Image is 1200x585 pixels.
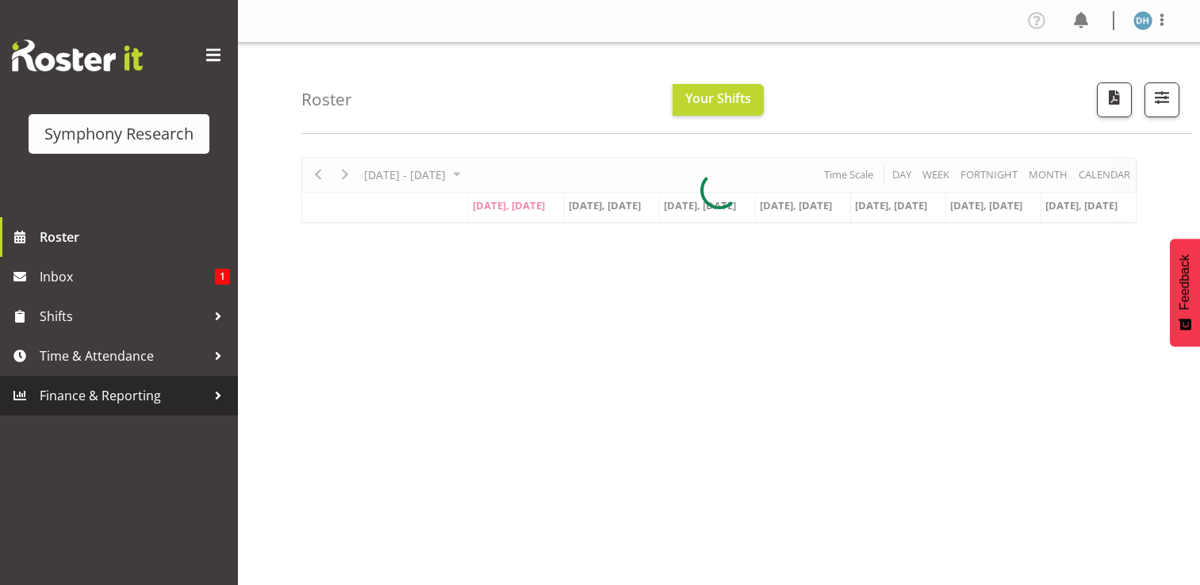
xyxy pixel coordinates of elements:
[685,90,751,107] span: Your Shifts
[40,304,206,328] span: Shifts
[12,40,143,71] img: Rosterit website logo
[1097,82,1132,117] button: Download a PDF of the roster according to the set date range.
[40,265,215,289] span: Inbox
[1178,254,1192,310] span: Feedback
[215,269,230,285] span: 1
[1170,239,1200,346] button: Feedback - Show survey
[1144,82,1179,117] button: Filter Shifts
[1133,11,1152,30] img: deborah-hull-brown2052.jpg
[40,384,206,407] span: Finance & Reporting
[301,90,352,109] h4: Roster
[44,122,194,146] div: Symphony Research
[40,344,206,368] span: Time & Attendance
[673,84,764,116] button: Your Shifts
[40,225,230,249] span: Roster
